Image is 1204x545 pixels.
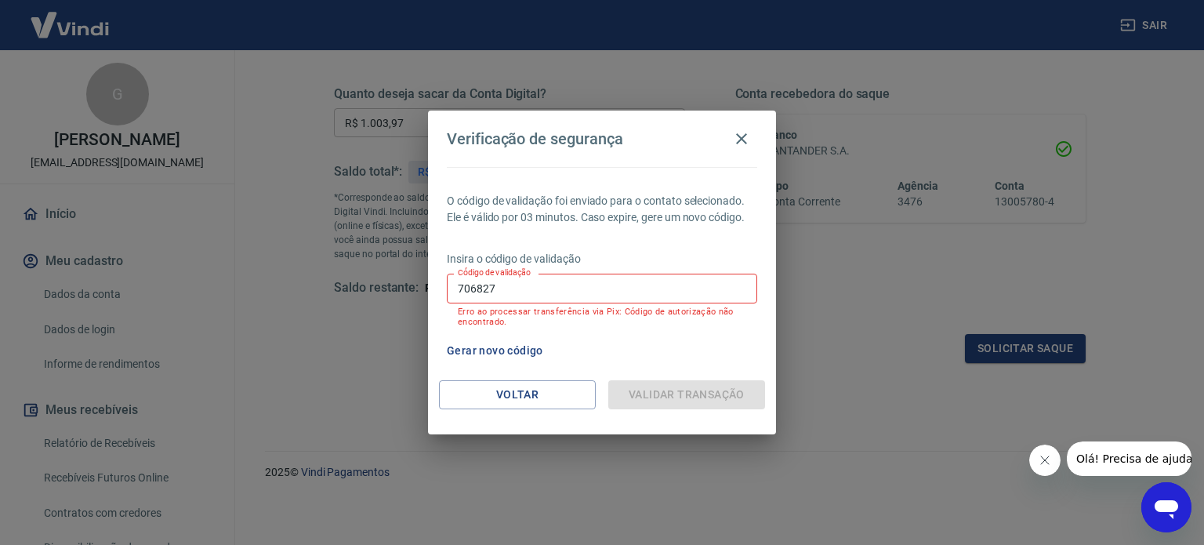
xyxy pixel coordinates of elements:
p: Erro ao processar transferência via Pix: Código de autorização não encontrado. [458,307,746,327]
button: Gerar novo código [441,336,549,365]
p: O código de validação foi enviado para o contato selecionado. Ele é válido por 03 minutos. Caso e... [447,193,757,226]
button: Voltar [439,380,596,409]
iframe: Fechar mensagem [1029,445,1061,476]
label: Código de validação [458,267,531,278]
h4: Verificação de segurança [447,129,623,148]
iframe: Botão para abrir a janela de mensagens [1141,482,1191,532]
p: Insira o código de validação [447,251,757,267]
iframe: Mensagem da empresa [1067,441,1191,476]
span: Olá! Precisa de ajuda? [9,11,132,24]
